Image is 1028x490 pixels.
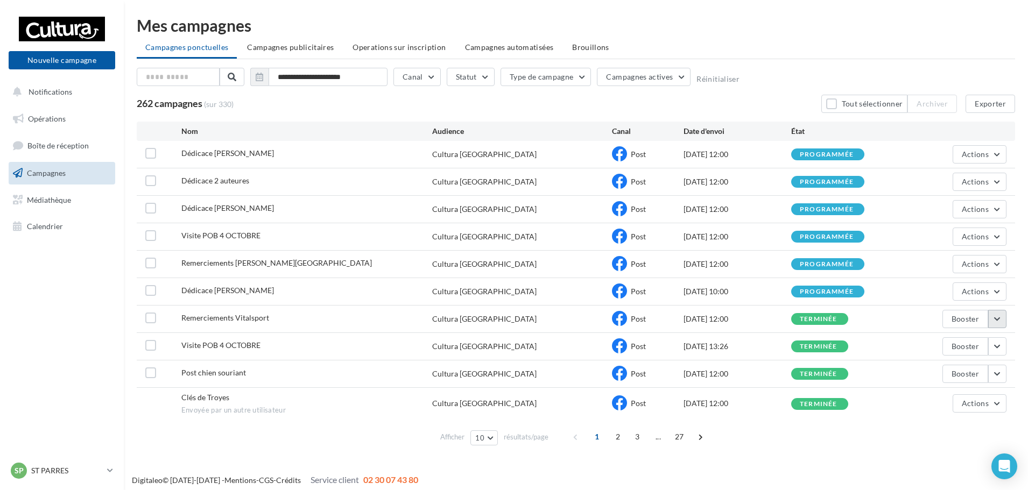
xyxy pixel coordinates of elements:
div: terminée [800,343,837,350]
button: Campagnes actives [597,68,691,86]
span: Envoyée par un autre utilisateur [181,406,433,415]
span: Operations sur inscription [353,42,446,52]
div: terminée [800,316,837,323]
span: Dédicace M.A Graff [181,203,274,212]
button: Exporter [966,95,1015,113]
span: Actions [962,287,989,296]
button: Nouvelle campagne [9,51,115,69]
span: Actions [962,177,989,186]
span: Campagnes automatisées [465,42,554,52]
span: Campagnes [27,168,66,177]
div: Cultura [GEOGRAPHIC_DATA] [432,259,537,269]
p: ST PARRES [31,465,103,476]
button: Tout sélectionner [821,95,907,113]
div: [DATE] 12:00 [684,368,791,379]
span: Dédicace Alain Maufinet [181,286,274,295]
div: Cultura [GEOGRAPHIC_DATA] [432,231,537,242]
span: Notifications [29,87,72,96]
span: Opérations [28,114,66,123]
span: 02 30 07 43 80 [363,474,418,485]
div: Audience [432,126,611,137]
span: ... [650,428,667,445]
div: Cultura [GEOGRAPHIC_DATA] [432,314,537,324]
span: Post [631,177,646,186]
button: Booster [942,365,988,383]
a: Digitaleo [132,475,163,485]
div: Cultura [GEOGRAPHIC_DATA] [432,176,537,187]
span: 2 [609,428,626,445]
span: Post [631,259,646,268]
div: terminée [800,371,837,378]
button: Réinitialiser [696,75,740,83]
button: Statut [447,68,495,86]
a: Médiathèque [6,189,117,211]
div: programmée [800,261,854,268]
div: Cultura [GEOGRAPHIC_DATA] [432,398,537,409]
div: Cultura [GEOGRAPHIC_DATA] [432,341,537,352]
button: Actions [953,228,1006,246]
span: Afficher [440,432,464,442]
div: Canal [612,126,684,137]
span: Post [631,399,646,408]
a: Mentions [224,475,256,485]
span: Post [631,342,646,351]
span: Post [631,204,646,214]
div: Nom [181,126,433,137]
button: Canal [393,68,441,86]
span: Post [631,287,646,296]
button: Archiver [907,95,957,113]
div: Cultura [GEOGRAPHIC_DATA] [432,368,537,379]
span: 262 campagnes [137,97,202,109]
div: terminée [800,401,837,408]
div: [DATE] 10:00 [684,286,791,297]
span: Post [631,314,646,323]
span: Post [631,369,646,378]
button: Booster [942,337,988,356]
span: Actions [962,259,989,268]
span: Campagnes publicitaires [247,42,334,52]
span: Post [631,232,646,241]
span: Médiathèque [27,195,71,204]
span: Actions [962,399,989,408]
div: Cultura [GEOGRAPHIC_DATA] [432,204,537,215]
div: programmée [800,288,854,295]
span: 3 [629,428,646,445]
div: Cultura [GEOGRAPHIC_DATA] [432,286,537,297]
span: Dédicace David Petit-Laurent [181,148,274,158]
span: 10 [475,434,484,442]
button: Actions [953,173,1006,191]
span: Remerciements Vitalsport [181,313,269,322]
div: Date d'envoi [684,126,791,137]
span: SP [15,465,24,476]
div: [DATE] 12:00 [684,149,791,160]
span: © [DATE]-[DATE] - - - [132,475,418,485]
div: programmée [800,233,854,240]
span: Remerciements Clés de Troyes [181,258,372,267]
div: Mes campagnes [137,17,1015,33]
button: Actions [953,282,1006,301]
span: 1 [588,428,605,445]
button: Notifications [6,81,113,103]
a: Opérations [6,108,117,130]
span: Post [631,150,646,159]
a: Calendrier [6,215,117,238]
span: Brouillons [572,42,609,52]
span: Actions [962,150,989,159]
a: Crédits [276,475,301,485]
span: résultats/page [504,432,548,442]
a: Campagnes [6,162,117,184]
div: [DATE] 12:00 [684,398,791,409]
div: [DATE] 12:00 [684,176,791,187]
button: Actions [953,255,1006,273]
span: Boîte de réception [27,141,89,150]
button: Actions [953,200,1006,218]
button: Type de campagne [501,68,592,86]
div: Cultura [GEOGRAPHIC_DATA] [432,149,537,160]
div: [DATE] 12:00 [684,259,791,269]
div: [DATE] 12:00 [684,314,791,324]
span: Actions [962,232,989,241]
span: Visite POB 4 OCTOBRE [181,340,260,350]
div: [DATE] 13:26 [684,341,791,352]
span: Campagnes actives [606,72,673,81]
button: Actions [953,394,1006,413]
